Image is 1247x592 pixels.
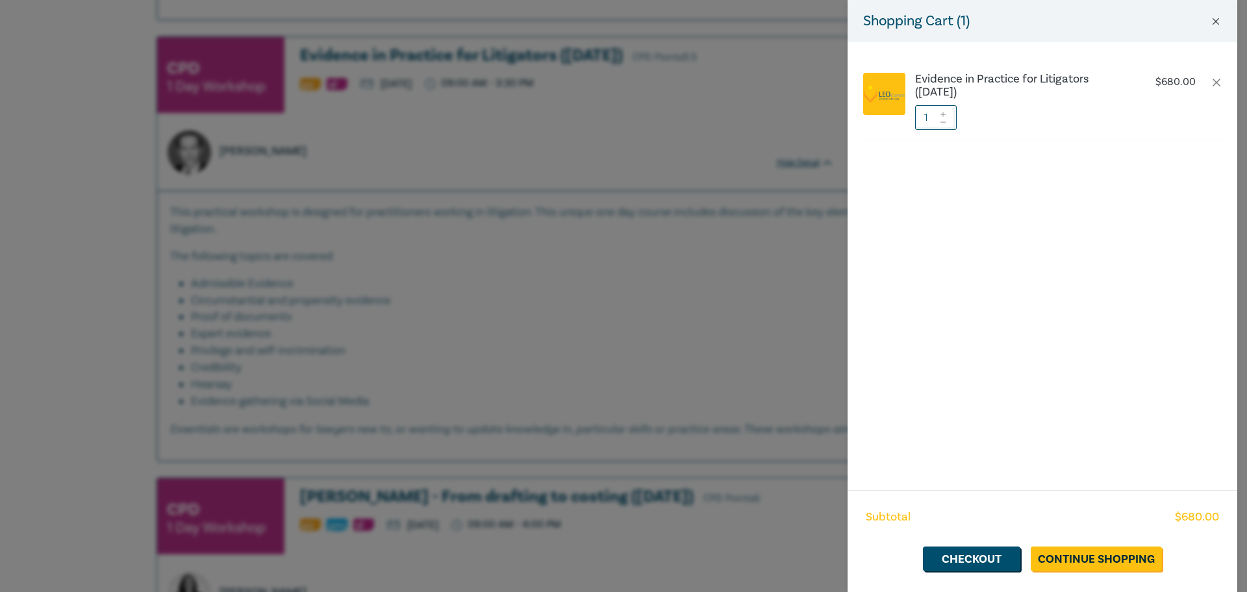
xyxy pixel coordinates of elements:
button: Close [1210,16,1222,27]
img: logo.png [863,84,905,103]
span: Subtotal [866,509,911,526]
span: $ 680.00 [1175,509,1219,526]
a: Evidence in Practice for Litigators ([DATE]) [915,73,1131,99]
p: $ 680.00 [1155,76,1196,88]
a: Continue Shopping [1031,547,1162,571]
a: Checkout [923,547,1020,571]
input: 1 [915,105,957,130]
h5: Shopping Cart ( 1 ) [863,10,970,32]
